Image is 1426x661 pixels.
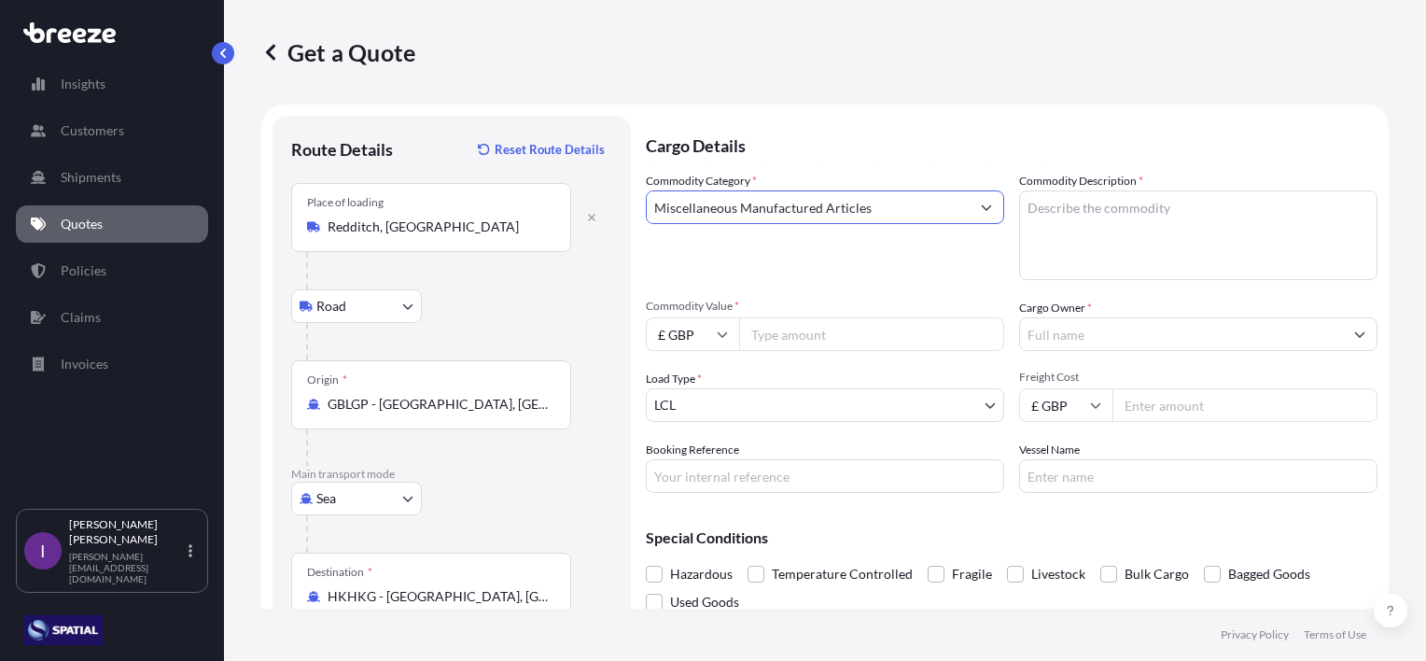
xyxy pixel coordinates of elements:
[654,396,676,415] span: LCL
[646,116,1377,172] p: Cargo Details
[16,159,208,196] a: Shipments
[1228,560,1310,588] span: Bagged Goods
[291,467,612,482] p: Main transport mode
[316,297,346,316] span: Road
[1125,560,1189,588] span: Bulk Cargo
[61,75,105,93] p: Insights
[61,168,121,187] p: Shipments
[646,441,739,459] label: Booking Reference
[23,615,103,645] img: organization-logo
[1019,459,1377,493] input: Enter name
[291,482,422,515] button: Select transport
[646,388,1004,422] button: LCL
[16,65,208,103] a: Insights
[1019,299,1092,317] label: Cargo Owner
[1031,560,1085,588] span: Livestock
[16,205,208,243] a: Quotes
[1019,172,1143,190] label: Commodity Description
[1343,317,1377,351] button: Show suggestions
[328,395,548,414] input: Origin
[307,373,347,387] div: Origin
[69,517,185,547] p: [PERSON_NAME] [PERSON_NAME]
[291,289,422,323] button: Select transport
[1221,627,1289,642] a: Privacy Policy
[307,565,372,580] div: Destination
[952,560,992,588] span: Fragile
[61,308,101,327] p: Claims
[1304,627,1366,642] a: Terms of Use
[646,459,1004,493] input: Your internal reference
[307,195,384,210] div: Place of loading
[69,551,185,584] p: [PERSON_NAME][EMAIL_ADDRESS][DOMAIN_NAME]
[970,190,1003,224] button: Show suggestions
[16,252,208,289] a: Policies
[670,588,739,616] span: Used Goods
[16,345,208,383] a: Invoices
[1019,370,1377,385] span: Freight Cost
[16,299,208,336] a: Claims
[328,587,548,606] input: Destination
[646,370,702,388] span: Load Type
[16,112,208,149] a: Customers
[495,140,605,159] p: Reset Route Details
[1112,388,1377,422] input: Enter amount
[61,121,124,140] p: Customers
[316,489,336,508] span: Sea
[328,218,548,236] input: Place of loading
[468,134,612,164] button: Reset Route Details
[1020,317,1343,351] input: Full name
[739,317,1004,351] input: Type amount
[1019,441,1080,459] label: Vessel Name
[61,261,106,280] p: Policies
[646,530,1377,545] p: Special Conditions
[40,541,46,560] span: I
[646,299,1004,314] span: Commodity Value
[261,37,415,67] p: Get a Quote
[291,138,393,161] p: Route Details
[61,355,108,373] p: Invoices
[646,172,757,190] label: Commodity Category
[61,215,103,233] p: Quotes
[670,560,733,588] span: Hazardous
[647,190,970,224] input: Select a commodity type
[772,560,913,588] span: Temperature Controlled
